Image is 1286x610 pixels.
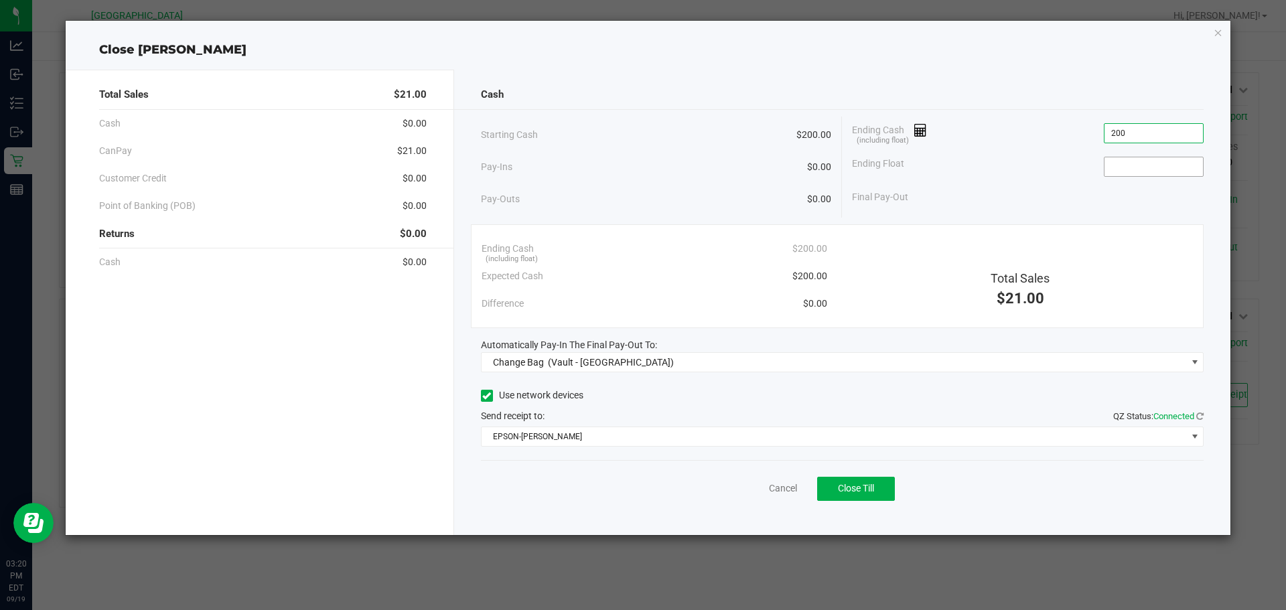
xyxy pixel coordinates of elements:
[838,483,874,493] span: Close Till
[482,427,1187,446] span: EPSON-[PERSON_NAME]
[769,481,797,495] a: Cancel
[99,199,196,213] span: Point of Banking (POB)
[99,255,121,269] span: Cash
[481,339,657,350] span: Automatically Pay-In The Final Pay-Out To:
[807,192,831,206] span: $0.00
[482,297,524,311] span: Difference
[482,242,534,256] span: Ending Cash
[792,242,827,256] span: $200.00
[486,254,538,265] span: (including float)
[403,255,427,269] span: $0.00
[99,117,121,131] span: Cash
[807,160,831,174] span: $0.00
[481,128,538,142] span: Starting Cash
[403,117,427,131] span: $0.00
[13,503,54,543] iframe: Resource center
[99,220,427,248] div: Returns
[997,290,1044,307] span: $21.00
[99,144,132,158] span: CanPay
[852,190,908,204] span: Final Pay-Out
[400,226,427,242] span: $0.00
[481,388,583,402] label: Use network devices
[394,87,427,102] span: $21.00
[852,123,927,143] span: Ending Cash
[481,160,512,174] span: Pay-Ins
[1113,411,1204,421] span: QZ Status:
[482,269,543,283] span: Expected Cash
[817,477,895,501] button: Close Till
[1153,411,1194,421] span: Connected
[548,357,674,368] span: (Vault - [GEOGRAPHIC_DATA])
[403,171,427,185] span: $0.00
[403,199,427,213] span: $0.00
[66,41,1231,59] div: Close [PERSON_NAME]
[852,157,904,177] span: Ending Float
[792,269,827,283] span: $200.00
[99,87,149,102] span: Total Sales
[796,128,831,142] span: $200.00
[857,135,909,147] span: (including float)
[803,297,827,311] span: $0.00
[481,192,520,206] span: Pay-Outs
[493,357,544,368] span: Change Bag
[481,87,504,102] span: Cash
[991,271,1050,285] span: Total Sales
[481,410,545,421] span: Send receipt to:
[397,144,427,158] span: $21.00
[99,171,167,185] span: Customer Credit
